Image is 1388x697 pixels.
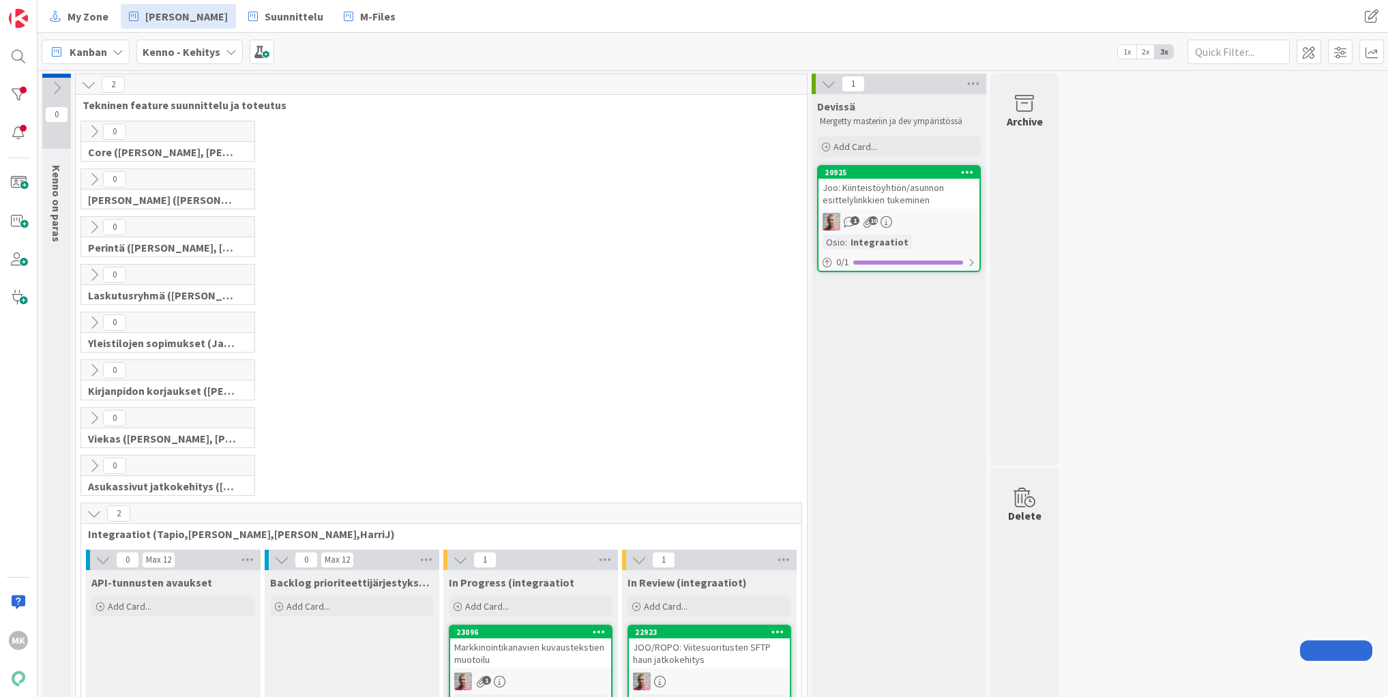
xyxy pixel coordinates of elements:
span: In Review (integraatiot) [627,576,747,589]
div: JOO/ROPO: Viitesuoritusten SFTP haun jatkokehitys [629,638,790,668]
span: 0 [103,314,126,331]
span: Asukassivut jatkokehitys (Rasmus, TommiH, Bella) [88,479,237,493]
div: 23096Markkinointikanavien kuvaustekstien muotoilu [450,626,611,668]
div: Markkinointikanavien kuvaustekstien muotoilu [450,638,611,668]
div: Joo: Kiinteistöyhtiön/asunnon esittelylinkkien tukeminen [818,179,979,209]
span: Tekninen feature suunnittelu ja toteutus [83,98,790,112]
div: Max 12 [325,557,350,563]
span: 0 [103,362,126,379]
span: 1 [851,216,859,225]
div: Osio [823,235,845,250]
span: Backlog prioriteettijärjestyksessä (integraatiot) [270,576,434,589]
span: 1x [1118,45,1136,59]
img: HJ [454,672,472,690]
span: 2 [102,76,125,93]
span: Halti (Sebastian, VilleH, Riikka, Antti, MikkoV, PetriH, PetriM) [88,193,237,207]
div: 20925 [818,166,979,179]
span: Viekas (Samuli, Saara, Mika, Pirjo, Keijo, TommiHä, Rasmus) [88,432,237,445]
img: avatar [9,669,28,688]
a: M-Files [336,4,404,29]
span: Add Card... [644,600,688,612]
a: 20925Joo: Kiinteistöyhtiön/asunnon esittelylinkkien tukeminenHJOsio:Integraatiot0/1 [817,165,981,272]
span: : [845,235,847,250]
span: Kanban [70,44,107,60]
a: [PERSON_NAME] [121,4,236,29]
span: 1 [652,552,675,568]
span: Yleistilojen sopimukset (Jaakko, VilleP, TommiL, Simo) [88,336,237,350]
div: 22923JOO/ROPO: Viitesuoritusten SFTP haun jatkokehitys [629,626,790,668]
span: 0 [116,552,139,568]
div: 22923 [635,627,790,637]
div: Integraatiot [847,235,912,250]
span: Add Card... [108,600,151,612]
div: Max 12 [146,557,171,563]
div: Delete [1008,507,1042,524]
span: 0 [295,552,318,568]
span: 2 [107,505,130,522]
span: Add Card... [465,600,509,612]
span: 0 [103,410,126,426]
span: [PERSON_NAME] [145,8,228,25]
span: 0 [103,123,126,140]
span: 1 [482,676,491,685]
span: 3x [1155,45,1173,59]
span: 0 [103,171,126,188]
span: 1 [473,552,497,568]
span: Add Card... [286,600,330,612]
span: Devissä [817,100,855,113]
span: Add Card... [833,140,877,153]
img: HJ [823,213,840,231]
div: HJ [629,672,790,690]
p: Mergetty masteriin ja dev ympäristössä [820,116,978,127]
div: 23096 [456,627,611,637]
span: 10 [869,216,878,225]
span: 1 [842,76,865,92]
span: Suunnittelu [265,8,323,25]
span: Perintä (Jaakko, PetriH, MikkoV, Pasi) [88,241,237,254]
div: 23096 [450,626,611,638]
span: Core (Pasi, Jussi, JaakkoHä, Jyri, Leo, MikkoK, Väinö, MattiH) [88,145,237,159]
div: 0/1 [818,254,979,271]
div: 20925Joo: Kiinteistöyhtiön/asunnon esittelylinkkien tukeminen [818,166,979,209]
span: 2x [1136,45,1155,59]
span: 0 [103,458,126,474]
span: API-tunnusten avaukset [91,576,212,589]
span: My Zone [68,8,108,25]
span: Kirjanpidon korjaukset (Jussi, JaakkoHä) [88,384,237,398]
img: Visit kanbanzone.com [9,9,28,28]
img: HJ [633,672,651,690]
div: Archive [1007,113,1043,130]
span: Laskutusryhmä (Antti, Keijo) [88,288,237,302]
div: HJ [818,213,979,231]
span: Integraatiot (Tapio,Santeri,Marko,HarriJ) [88,527,784,541]
span: M-Files [360,8,396,25]
span: 0 / 1 [836,255,849,269]
a: My Zone [42,4,117,29]
span: 0 [45,106,68,123]
div: 22923 [629,626,790,638]
span: 0 [103,267,126,283]
b: Kenno - Kehitys [143,45,220,59]
div: HJ [450,672,611,690]
span: Kenno on paras [50,165,63,242]
div: 20925 [825,168,979,177]
span: 0 [103,219,126,235]
input: Quick Filter... [1187,40,1290,64]
span: In Progress (integraatiot [449,576,574,589]
a: Suunnittelu [240,4,331,29]
div: MK [9,631,28,650]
